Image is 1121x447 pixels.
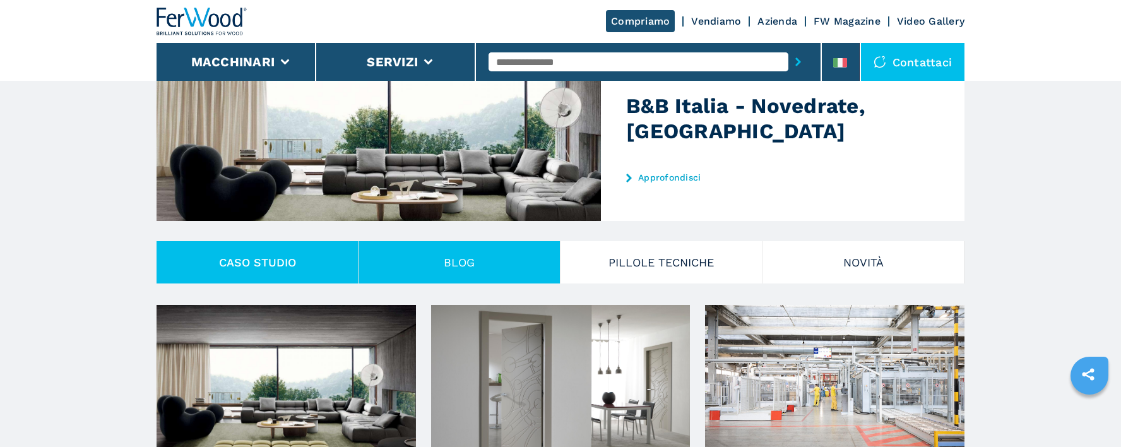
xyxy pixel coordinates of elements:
button: Macchinari [191,54,275,69]
button: Servizi [367,54,418,69]
button: Novità [762,241,964,283]
a: Azienda [757,15,797,27]
a: Compriamo [606,10,675,32]
div: Contattaci [861,43,965,81]
a: Approfondisci [626,172,874,182]
img: Ferwood [157,8,247,35]
button: submit-button [788,47,808,76]
button: CASO STUDIO [157,241,359,283]
a: Video Gallery [897,15,964,27]
img: Contattaci [874,56,886,68]
a: FW Magazine [814,15,881,27]
button: PILLOLE TECNICHE [560,241,762,283]
img: B&B Italia - Novedrate, Italia [157,38,653,221]
iframe: Chat [1067,390,1112,438]
button: Blog [359,241,560,283]
a: sharethis [1072,359,1104,390]
a: Vendiamo [691,15,741,27]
